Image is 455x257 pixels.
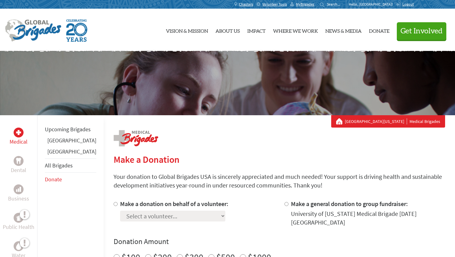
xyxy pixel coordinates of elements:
span: Get Involved [401,27,443,35]
img: Global Brigades Logo [5,19,61,42]
img: Business [16,187,21,192]
div: Medical Brigades [336,118,440,124]
li: Panama [45,147,96,158]
a: About Us [215,14,240,46]
li: Donate [45,173,96,186]
a: News & Media [325,14,362,46]
a: Where We Work [273,14,318,46]
span: Logout [402,2,414,6]
p: Dental [11,166,26,175]
p: Medical [10,137,28,146]
img: Water [16,242,21,250]
img: Public Health [16,215,21,221]
a: Vision & Mission [166,14,208,46]
a: Impact [247,14,266,46]
div: Public Health [14,213,24,223]
button: Get Involved [397,22,446,40]
img: Global Brigades Celebrating 20 Years [66,19,87,42]
li: All Brigades [45,158,96,173]
a: Upcoming Brigades [45,126,91,133]
p: Hello, [GEOGRAPHIC_DATA]! [349,2,396,7]
img: Medical [16,130,21,135]
span: MyBrigades [296,2,314,7]
label: Make a donation on behalf of a volunteer: [120,200,228,208]
a: All Brigades [45,162,73,169]
a: Donate [369,14,389,46]
span: Volunteer Tools [262,2,287,7]
label: Make a general donation to group fundraiser: [291,200,408,208]
h4: Donation Amount [114,237,445,246]
h2: Make a Donation [114,154,445,165]
a: Public HealthPublic Health [3,213,34,231]
a: Donate [45,176,62,183]
p: Your donation to Global Brigades USA is sincerely appreciated and much needed! Your support is dr... [114,172,445,190]
span: Chapters [239,2,253,7]
div: Medical [14,128,24,137]
p: Business [8,194,29,203]
div: Dental [14,156,24,166]
a: DentalDental [11,156,26,175]
a: MedicalMedical [10,128,28,146]
a: [GEOGRAPHIC_DATA][US_STATE] [345,118,407,124]
img: Dental [16,158,21,164]
div: University of [US_STATE] Medical Brigade [DATE] [GEOGRAPHIC_DATA] [291,209,445,227]
div: Business [14,184,24,194]
a: Logout [396,2,414,7]
a: [GEOGRAPHIC_DATA] [47,148,96,155]
a: [GEOGRAPHIC_DATA] [47,137,96,144]
li: Ghana [45,136,96,147]
img: logo-medical.png [114,130,158,146]
a: BusinessBusiness [8,184,29,203]
li: Upcoming Brigades [45,123,96,136]
div: Water [14,241,24,251]
input: Search... [327,2,344,6]
p: Public Health [3,223,34,231]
